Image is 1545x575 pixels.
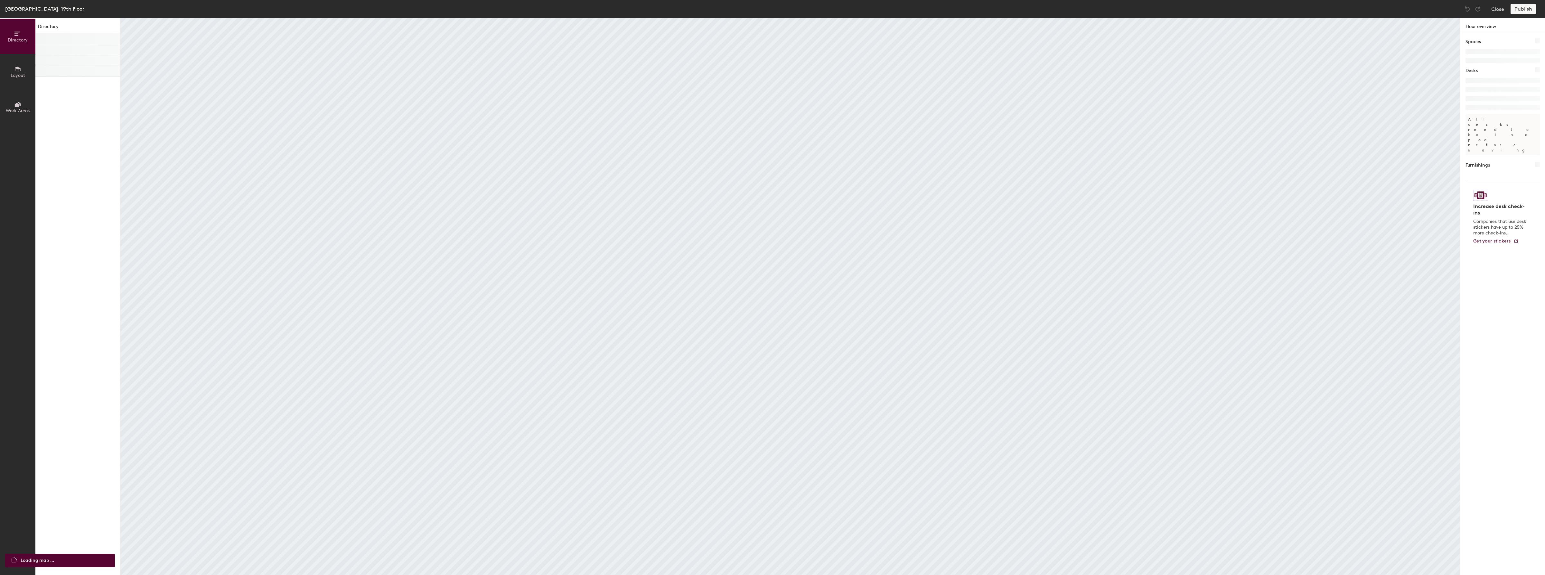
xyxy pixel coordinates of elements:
h1: Spaces [1465,38,1481,45]
span: Layout [11,73,25,78]
span: Directory [8,37,28,43]
button: Close [1491,4,1504,14]
h1: Desks [1465,67,1478,74]
h1: Floor overview [1460,18,1545,33]
h1: Furnishings [1465,162,1490,169]
img: Sticker logo [1473,190,1488,201]
a: Get your stickers [1473,239,1519,244]
img: Redo [1475,6,1481,12]
p: All desks need to be in a pod before saving [1465,114,1540,155]
div: [GEOGRAPHIC_DATA], 19th Floor [5,5,84,13]
h4: Increase desk check-ins [1473,203,1528,216]
span: Loading map ... [21,557,54,564]
img: Undo [1464,6,1471,12]
p: Companies that use desk stickers have up to 25% more check-ins. [1473,219,1528,236]
h1: Directory [35,23,120,33]
span: Get your stickers [1473,238,1511,244]
span: Work Areas [6,108,30,114]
